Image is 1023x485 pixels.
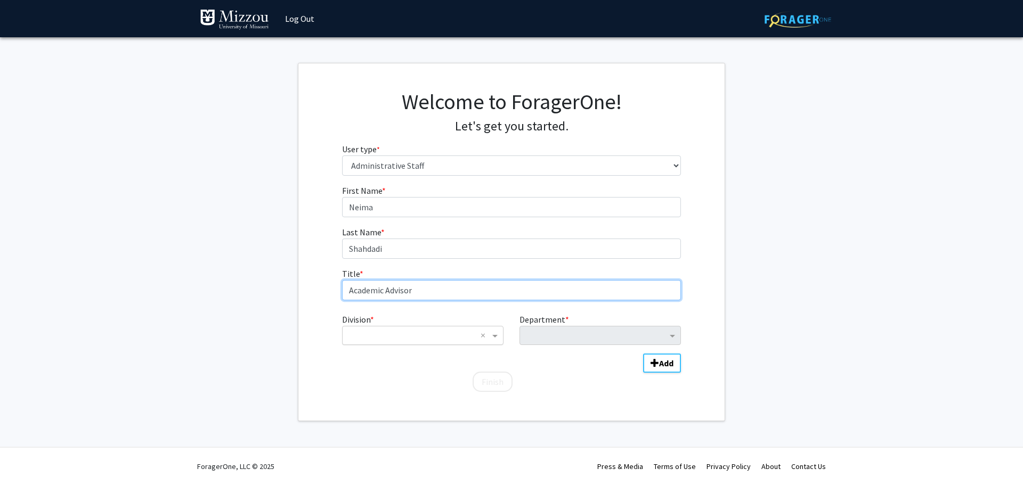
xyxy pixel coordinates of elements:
label: User type [342,143,380,155]
iframe: Chat [8,437,45,477]
a: Terms of Use [654,462,696,471]
img: ForagerOne Logo [765,11,831,28]
ng-select: Division [342,326,504,345]
span: First Name [342,185,382,196]
div: Department [511,313,689,345]
a: Privacy Policy [707,462,751,471]
span: Title [342,268,360,279]
img: University of Missouri Logo [200,9,269,30]
span: Clear all [481,329,490,342]
div: ForagerOne, LLC © 2025 [197,448,274,485]
b: Add [659,358,673,368]
a: About [761,462,781,471]
a: Contact Us [791,462,826,471]
span: Last Name [342,227,381,237]
h1: Welcome to ForagerOne! [342,89,681,114]
button: Finish [473,372,513,392]
h4: Let's get you started. [342,119,681,134]
div: Division [334,313,511,345]
button: Add Division/Department [643,354,681,373]
ng-select: Department [519,326,681,345]
a: Press & Media [597,462,643,471]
